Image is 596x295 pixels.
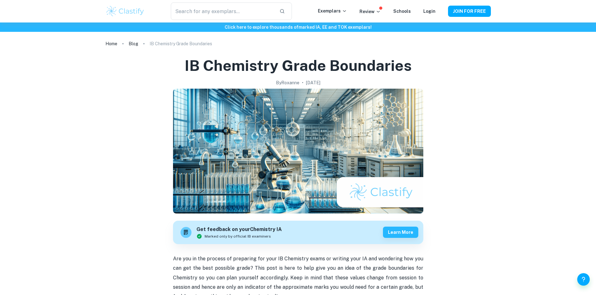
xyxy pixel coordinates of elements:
span: Marked only by official IB examiners [205,234,271,239]
a: Get feedback on yourChemistry IAMarked only by official IB examinersLearn more [173,221,423,244]
h6: Click here to explore thousands of marked IA, EE and TOK exemplars ! [1,24,595,31]
input: Search for any exemplars... [171,2,274,20]
h1: IB Chemistry Grade Boundaries [185,56,412,76]
p: • [302,79,303,86]
h6: Get feedback on your Chemistry IA [196,226,282,234]
a: Blog [129,39,138,48]
img: IB Chemistry Grade Boundaries cover image [173,89,423,214]
h2: By Roxanne [276,79,299,86]
img: Clastify logo [105,5,145,17]
a: Login [423,9,436,14]
button: Learn more [383,227,418,238]
button: JOIN FOR FREE [448,6,491,17]
a: Home [105,39,117,48]
a: Schools [393,9,411,14]
p: IB Chemistry Grade Boundaries [150,40,212,47]
h2: [DATE] [306,79,320,86]
p: Exemplars [318,7,347,14]
button: Help and Feedback [577,273,590,286]
p: Review [359,8,381,15]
